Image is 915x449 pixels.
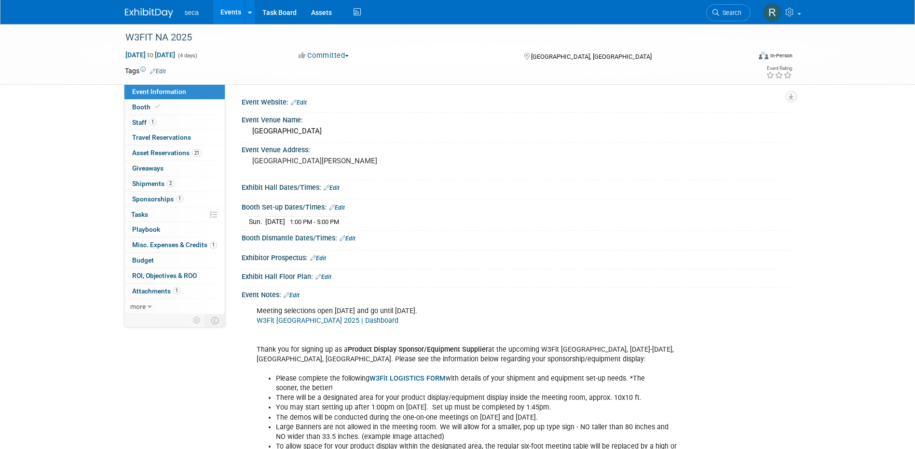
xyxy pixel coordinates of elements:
[276,413,679,423] li: The demos will be conducted during the one-on-one meetings on [DATE] and [DATE].
[276,403,679,412] li: You may start setting up after 1:00pm on [DATE]. Set up must be completed by 1:45pm.
[276,374,679,393] li: Please complete the following with details of your shipment and equipment set-up needs. *The soon...
[242,143,791,155] div: Event Venue Address:
[124,130,225,145] a: Travel Reservations
[759,52,768,59] img: Format-Inperson.png
[132,180,174,187] span: Shipments
[132,256,154,264] span: Budget
[122,29,736,46] div: W3FIT NA 2025
[177,53,197,59] span: (4 days)
[132,164,164,172] span: Giveaways
[242,180,791,193] div: Exhibit Hall Dates/Times:
[242,231,791,243] div: Booth Dismantle Dates/Times:
[324,185,340,191] a: Edit
[242,288,791,300] div: Event Notes:
[242,251,791,263] div: Exhibitor Prospectus:
[124,84,225,99] a: Event Information
[763,3,781,22] img: Rachel Jordan
[124,222,225,237] a: Playbook
[132,149,202,157] span: Asset Reservations
[310,255,326,262] a: Edit
[249,216,265,226] td: Sun.
[210,241,217,249] span: 1
[124,253,225,268] a: Budget
[155,104,160,109] i: Booth reservation complete
[125,66,166,76] td: Tags
[276,423,679,442] li: Large Banners are not allowed in the meeting room. We will allow for a smaller, pop up type sign ...
[176,195,183,202] span: 1
[124,268,225,283] a: ROI, Objectives & ROO
[150,68,166,75] a: Edit
[132,241,217,249] span: Misc. Expenses & Credits
[315,274,331,280] a: Edit
[205,314,225,327] td: Toggle Event Tabs
[124,284,225,299] a: Attachments1
[276,393,679,403] li: There will be a designated area for your product display/equipment display inside the meeting roo...
[242,269,791,282] div: Exhibit Hall Floor Plan:
[369,374,446,383] a: W3Fit LOGISTICS FORM
[132,195,183,203] span: Sponsorships
[766,66,792,71] div: Event Rating
[242,95,791,107] div: Event Website:
[295,51,353,61] button: Committed
[132,287,180,295] span: Attachments
[257,317,398,325] a: W3Fit [GEOGRAPHIC_DATA] 2025 | Dashboard
[132,225,160,233] span: Playbook
[265,216,285,226] td: [DATE]
[531,53,652,60] span: [GEOGRAPHIC_DATA], [GEOGRAPHIC_DATA]
[131,211,148,218] span: Tasks
[173,287,180,294] span: 1
[694,50,793,65] div: Event Format
[125,51,176,59] span: [DATE] [DATE]
[770,52,792,59] div: In-Person
[719,9,741,16] span: Search
[329,204,345,211] a: Edit
[189,314,205,327] td: Personalize Event Tab Strip
[284,292,300,299] a: Edit
[340,235,355,242] a: Edit
[252,157,460,165] pre: [GEOGRAPHIC_DATA][PERSON_NAME]
[132,272,197,279] span: ROI, Objectives & ROO
[130,303,146,310] span: more
[132,103,162,111] span: Booth
[291,99,307,106] a: Edit
[706,4,751,21] a: Search
[132,119,156,126] span: Staff
[149,119,156,126] span: 1
[124,100,225,115] a: Booth
[242,113,791,125] div: Event Venue Name:
[124,299,225,314] a: more
[192,149,202,157] span: 21
[146,51,155,59] span: to
[249,124,783,139] div: [GEOGRAPHIC_DATA]
[124,161,225,176] a: Giveaways
[185,9,199,16] span: seca
[124,176,225,191] a: Shipments2
[167,180,174,187] span: 2
[124,207,225,222] a: Tasks
[124,145,225,160] a: Asset Reservations21
[124,238,225,252] a: Misc. Expenses & Credits1
[124,115,225,130] a: Staff1
[124,192,225,207] a: Sponsorships1
[348,345,488,354] b: Product Display Sponsor/Equipment Supplier
[290,218,339,225] span: 1:00 PM - 5:00 PM
[125,8,173,18] img: ExhibitDay
[132,133,191,141] span: Travel Reservations
[132,88,186,95] span: Event Information
[242,200,791,212] div: Booth Set-up Dates/Times:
